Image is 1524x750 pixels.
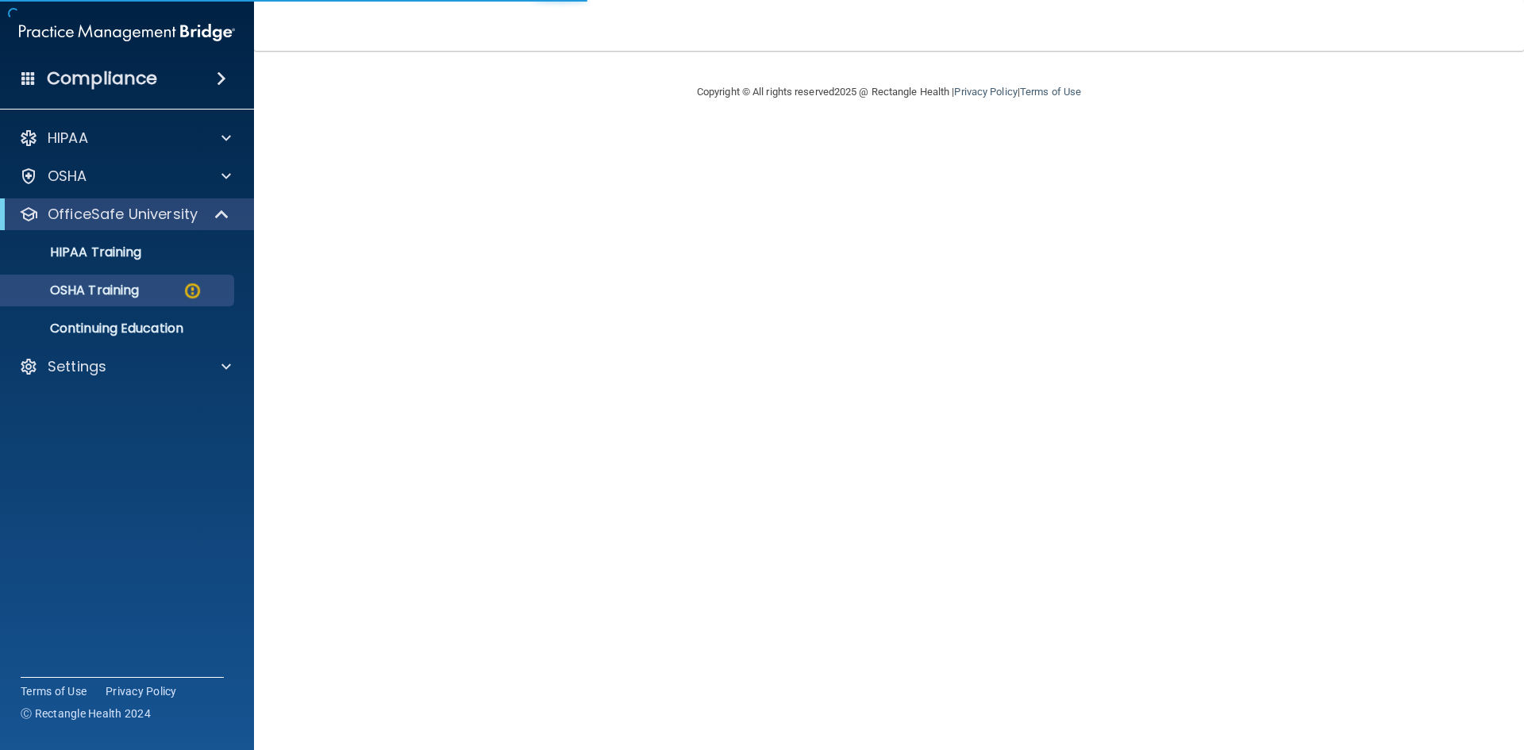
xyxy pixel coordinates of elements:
a: OfficeSafe University [19,205,230,224]
a: Privacy Policy [954,86,1017,98]
p: Continuing Education [10,321,227,337]
a: Terms of Use [1020,86,1081,98]
a: HIPAA [19,129,231,148]
img: warning-circle.0cc9ac19.png [183,281,202,301]
p: Settings [48,357,106,376]
a: Settings [19,357,231,376]
p: HIPAA Training [10,244,141,260]
p: OfficeSafe University [48,205,198,224]
a: Terms of Use [21,683,87,699]
img: PMB logo [19,17,235,48]
div: Copyright © All rights reserved 2025 @ Rectangle Health | | [599,67,1179,117]
p: HIPAA [48,129,88,148]
span: Ⓒ Rectangle Health 2024 [21,706,151,721]
a: OSHA [19,167,231,186]
p: OSHA [48,167,87,186]
a: Privacy Policy [106,683,177,699]
p: OSHA Training [10,283,139,298]
h4: Compliance [47,67,157,90]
